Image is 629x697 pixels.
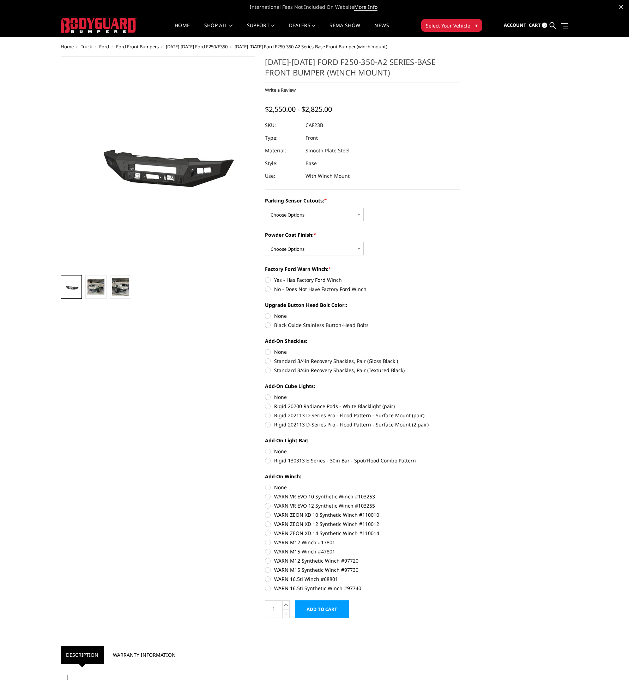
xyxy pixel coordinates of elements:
img: 2023-2025 Ford F250-350-A2 Series-Base Front Bumper (winch mount) [63,283,80,291]
a: Home [61,43,74,50]
label: WARN ZEON XD 14 Synthetic Winch #110014 [265,529,460,537]
a: Ford Front Bumpers [116,43,159,50]
label: Yes - Has Factory Ford Winch [265,276,460,284]
span: [DATE]-[DATE] Ford F250-350-A2 Series-Base Front Bumper (winch mount) [235,43,387,50]
label: None [265,448,460,455]
label: Add-On Cube Lights: [265,382,460,390]
a: Warranty Information [108,646,181,664]
label: WARN VR EVO 12 Synthetic Winch #103255 [265,502,460,509]
a: [DATE]-[DATE] Ford F250/F350 [166,43,228,50]
label: Add-On Light Bar: [265,437,460,444]
label: Rigid 202113 D-Series Pro - Flood Pattern - Surface Mount (pair) [265,412,460,419]
label: No - Does Not Have Factory Ford Winch [265,285,460,293]
dd: CAF23B [306,119,323,132]
label: None [265,393,460,401]
label: Upgrade Button Head Bolt Color:: [265,301,460,309]
dt: SKU: [265,119,300,132]
a: More Info [354,4,377,11]
label: Standard 3/4in Recovery Shackles, Pair (Gloss Black ) [265,357,460,365]
span: Account [504,22,526,28]
label: Standard 3/4in Recovery Shackles, Pair (Textured Black) [265,366,460,374]
label: None [265,484,460,491]
label: WARN M15 Synthetic Winch #97730 [265,566,460,574]
label: WARN M12 Synthetic Winch #97720 [265,557,460,564]
a: Account [504,16,526,35]
label: Rigid 202113 D-Series Pro - Flood Pattern - Surface Mount (2 pair) [265,421,460,428]
label: WARN ZEON XD 10 Synthetic Winch #110010 [265,511,460,519]
dd: Front [306,132,318,144]
a: Dealers [289,23,316,37]
a: Ford [99,43,109,50]
dd: With Winch Mount [306,170,350,182]
label: Powder Coat Finish: [265,231,460,238]
a: Write a Review [265,87,296,93]
label: WARN VR EVO 10 Synthetic Winch #103253 [265,493,460,500]
label: WARN M15 Winch #47801 [265,548,460,555]
label: Parking Sensor Cutouts: [265,197,460,204]
label: WARN ZEON XD 12 Synthetic Winch #110012 [265,520,460,528]
a: Cart 0 [529,16,547,35]
label: Rigid 130313 E-Series - 30in Bar - Spot/Flood Combo Pattern [265,457,460,464]
label: None [265,312,460,320]
label: Rigid 20200 Radiance Pods - White Blacklight (pair) [265,402,460,410]
label: WARN 16.5ti Winch #68801 [265,575,460,583]
label: Black Oxide Stainless Button-Head Bolts [265,321,460,329]
a: SEMA Show [329,23,360,37]
dt: Material: [265,144,300,157]
span: 0 [542,23,547,28]
span: $2,550.00 - $2,825.00 [265,104,332,114]
a: News [374,23,389,37]
label: Add-On Shackles: [265,337,460,345]
a: Support [247,23,275,37]
dd: Base [306,157,317,170]
dt: Style: [265,157,300,170]
label: WARN M12 Winch #17801 [265,539,460,546]
dd: Smooth Plate Steel [306,144,350,157]
img: 2023-2025 Ford F250-350-A2 Series-Base Front Bumper (winch mount) [112,278,129,295]
h1: [DATE]-[DATE] Ford F250-350-A2 Series-Base Front Bumper (winch mount) [265,56,460,83]
span: ▾ [475,22,478,29]
label: WARN 16.5ti Synthetic Winch #97740 [265,584,460,592]
a: 2023-2025 Ford F250-350-A2 Series-Base Front Bumper (winch mount) [61,56,255,268]
label: Add-On Winch: [265,473,460,480]
label: None [265,348,460,356]
span: Cart [529,22,541,28]
dt: Type: [265,132,300,144]
a: shop all [204,23,233,37]
a: Description [61,646,104,664]
dt: Use: [265,170,300,182]
a: Home [175,23,190,37]
input: Add to Cart [295,600,349,618]
button: Select Your Vehicle [421,19,482,32]
img: BODYGUARD BUMPERS [61,18,137,33]
span: Select Your Vehicle [426,22,470,29]
label: Factory Ford Warn Winch: [265,265,460,273]
a: Truck [81,43,92,50]
img: 2023-2025 Ford F250-350-A2 Series-Base Front Bumper (winch mount) [87,279,104,294]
